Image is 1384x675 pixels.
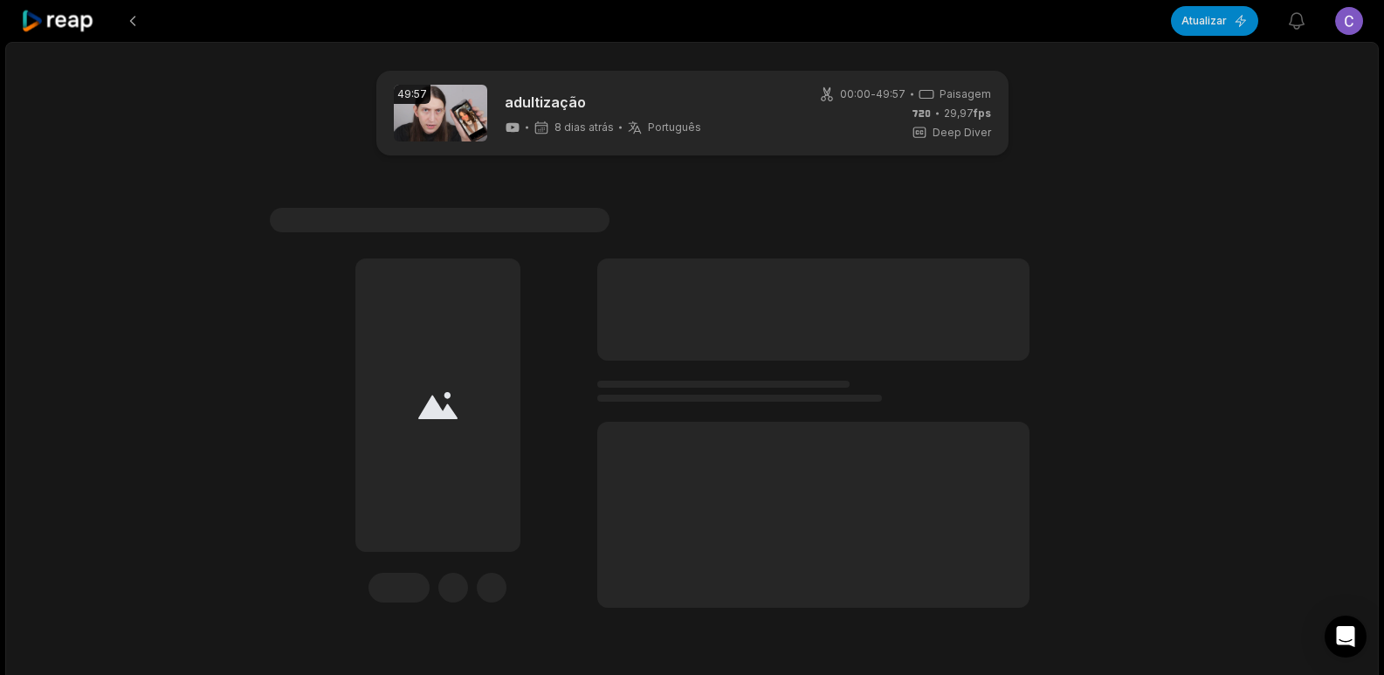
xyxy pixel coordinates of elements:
font: 8 dias atrás [554,121,614,134]
font: Atualizar [1181,14,1227,27]
div: Open Intercom Messenger [1325,616,1367,658]
font: 00:00 [840,87,871,100]
font: Editar [368,580,401,595]
font: fps [974,107,991,120]
font: Paisagem [940,87,991,100]
font: Português [648,121,701,134]
font: - [871,87,876,100]
span: Deep Diver [933,125,991,141]
font: #1 Lorem ipsum dolor sit amet consecteturs [270,210,609,229]
font: 49:57 [876,87,905,100]
font: 29,97 [944,107,974,120]
button: Atualizar [1171,6,1258,36]
a: adultização [505,92,701,113]
font: adultização [505,93,586,111]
